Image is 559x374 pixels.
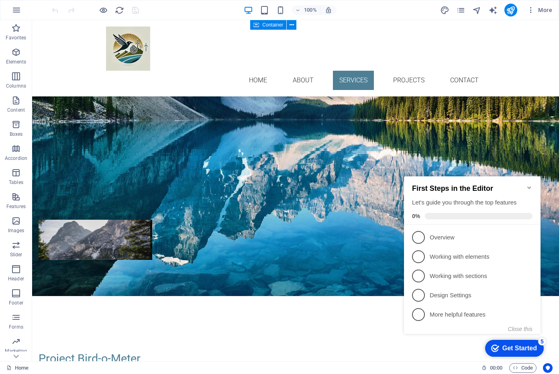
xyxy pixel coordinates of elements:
[9,324,23,330] p: Forms
[11,34,132,43] div: Let's guide you through the top features
[29,108,125,116] p: Working with sections
[3,141,140,160] li: More helpful features
[509,363,537,373] button: Code
[29,127,125,135] p: Design Settings
[6,35,26,41] p: Favorites
[29,69,125,78] p: Overview
[6,203,26,210] p: Features
[490,363,502,373] span: 00 00
[98,5,108,15] button: Click here to leave preview mode and continue editing
[543,363,553,373] button: Usercentrics
[11,20,132,29] h2: First Steps in the Editor
[29,88,125,97] p: Working with elements
[11,49,24,55] span: 0%
[10,251,22,258] p: Slider
[325,6,332,14] i: On resize automatically adjust zoom level to fit chosen device.
[8,276,24,282] p: Header
[262,22,283,27] span: Container
[6,83,26,89] p: Columns
[9,300,23,306] p: Footer
[456,5,466,15] button: pages
[137,173,145,181] div: 5
[102,180,136,188] div: Get Started
[3,83,140,102] li: Working with elements
[114,5,124,15] button: reload
[29,146,125,155] p: More helpful features
[3,121,140,141] li: Design Settings
[304,5,317,15] h6: 100%
[8,227,24,234] p: Images
[527,6,552,14] span: More
[440,5,450,15] button: design
[3,102,140,121] li: Working with sections
[9,179,23,186] p: Tables
[5,155,27,161] p: Accordion
[6,59,27,65] p: Elements
[513,363,533,373] span: Code
[7,107,25,113] p: Content
[84,176,143,192] div: Get Started 5 items remaining, 0% complete
[5,348,27,354] p: Marketing
[488,5,498,15] button: text_generator
[115,6,124,15] i: Reload page
[125,20,132,27] div: Minimize checklist
[292,5,320,15] button: 100%
[504,4,517,16] button: publish
[3,63,140,83] li: Overview
[496,365,497,371] span: :
[10,131,23,137] p: Boxes
[6,363,29,373] a: Click to cancel selection. Double-click to open Pages
[107,161,132,168] button: Close this
[472,5,482,15] button: navigator
[524,4,555,16] button: More
[481,363,503,373] h6: Session time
